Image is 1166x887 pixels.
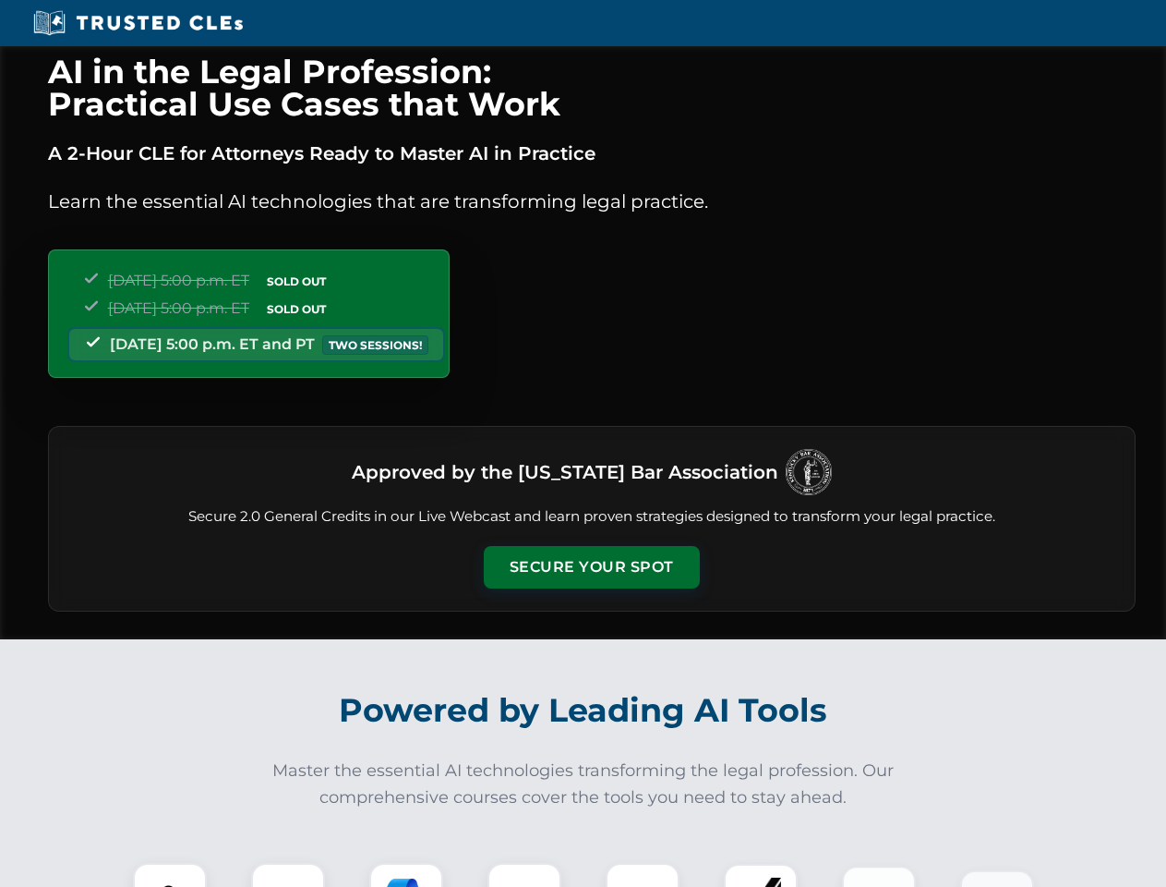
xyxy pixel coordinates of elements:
[72,678,1095,743] h2: Powered by Leading AI Tools
[260,272,332,291] span: SOLD OUT
[108,299,249,317] span: [DATE] 5:00 p.m. ET
[48,187,1136,216] p: Learn the essential AI technologies that are transforming legal practice.
[786,449,832,495] img: Logo
[28,9,248,37] img: Trusted CLEs
[484,546,700,589] button: Secure Your Spot
[108,272,249,289] span: [DATE] 5:00 p.m. ET
[71,506,1112,528] p: Secure 2.0 General Credits in our Live Webcast and learn proven strategies designed to transform ...
[260,299,332,319] span: SOLD OUT
[352,456,778,489] h3: Approved by the [US_STATE] Bar Association
[48,55,1136,120] h1: AI in the Legal Profession: Practical Use Cases that Work
[260,758,907,811] p: Master the essential AI technologies transforming the legal profession. Our comprehensive courses...
[48,139,1136,168] p: A 2-Hour CLE for Attorneys Ready to Master AI in Practice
